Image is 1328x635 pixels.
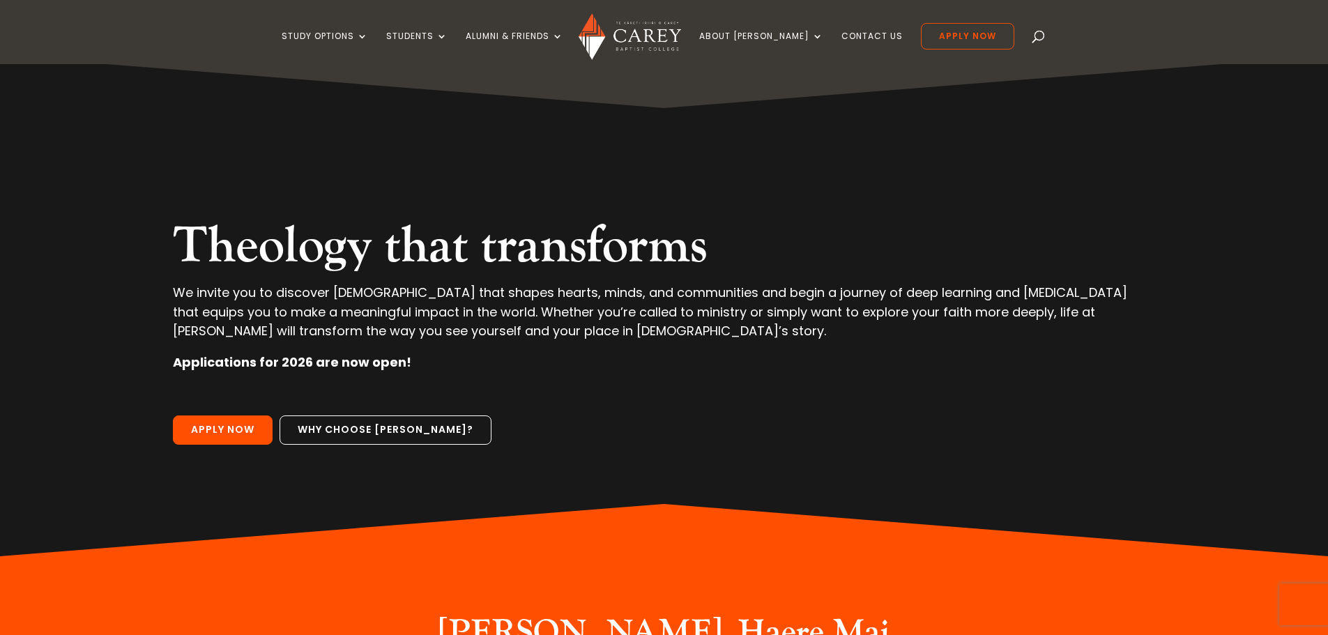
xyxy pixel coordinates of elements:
a: Alumni & Friends [466,31,563,64]
a: Apply Now [173,415,273,445]
a: Study Options [282,31,368,64]
a: About [PERSON_NAME] [699,31,823,64]
img: Carey Baptist College [579,13,681,60]
a: Why choose [PERSON_NAME]? [280,415,491,445]
a: Students [386,31,448,64]
h2: Theology that transforms [173,216,1154,283]
a: Contact Us [841,31,903,64]
a: Apply Now [921,23,1014,49]
p: We invite you to discover [DEMOGRAPHIC_DATA] that shapes hearts, minds, and communities and begin... [173,283,1154,353]
strong: Applications for 2026 are now open! [173,353,411,371]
